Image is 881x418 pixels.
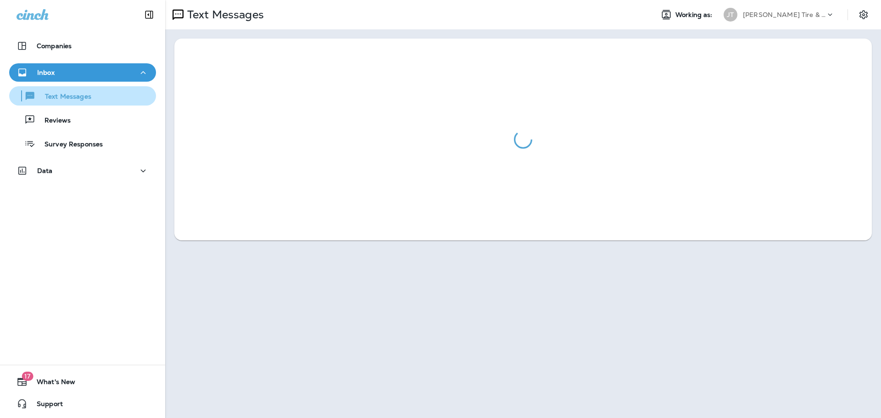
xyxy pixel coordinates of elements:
[136,6,162,24] button: Collapse Sidebar
[9,37,156,55] button: Companies
[855,6,872,23] button: Settings
[9,373,156,391] button: 17What's New
[9,162,156,180] button: Data
[9,86,156,106] button: Text Messages
[37,69,55,76] p: Inbox
[37,42,72,50] p: Companies
[35,117,71,125] p: Reviews
[724,8,737,22] div: JT
[9,63,156,82] button: Inbox
[675,11,714,19] span: Working as:
[37,167,53,174] p: Data
[28,378,75,389] span: What's New
[9,395,156,413] button: Support
[9,110,156,129] button: Reviews
[36,93,91,101] p: Text Messages
[28,400,63,411] span: Support
[184,8,264,22] p: Text Messages
[22,372,33,381] span: 17
[743,11,825,18] p: [PERSON_NAME] Tire & Auto
[35,140,103,149] p: Survey Responses
[9,134,156,153] button: Survey Responses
